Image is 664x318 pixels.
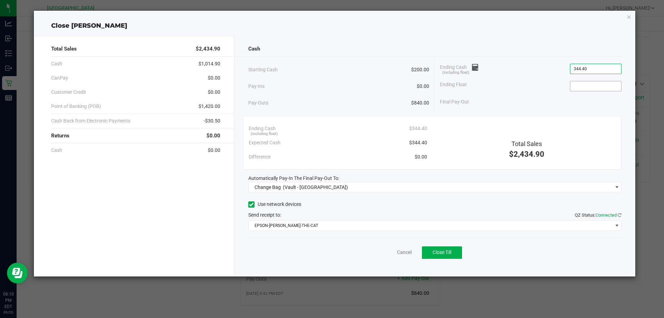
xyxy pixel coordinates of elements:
span: (including float) [442,70,469,76]
button: Close Till [422,246,462,259]
label: Use network devices [248,201,301,208]
span: Expected Cash [249,139,280,146]
span: Cash Back from Electronic Payments [51,117,130,125]
span: $344.40 [409,125,427,132]
span: $840.00 [411,99,429,107]
iframe: Resource center [7,263,28,283]
span: Pay-Ins [248,83,265,90]
span: $344.40 [409,139,427,146]
span: $0.00 [208,147,220,154]
span: Change Bag [255,184,281,190]
span: Send receipt to: [248,212,281,218]
span: Automatically Pay-In The Final Pay-Out To: [248,175,339,181]
span: Total Sales [51,45,77,53]
span: QZ Status: [575,212,621,218]
span: Ending Float [440,81,467,91]
span: $2,434.90 [196,45,220,53]
span: Connected [596,212,617,218]
span: Point of Banking (POB) [51,103,101,110]
span: $0.00 [206,132,220,140]
span: Customer Credit [51,89,86,96]
div: Returns [51,128,220,143]
span: $0.00 [208,74,220,82]
span: $200.00 [411,66,429,73]
a: Cancel [397,249,412,256]
span: EPSON-[PERSON_NAME]-THE-CAT [249,221,613,230]
span: $1,014.90 [199,60,220,67]
span: Starting Cash [248,66,278,73]
span: (Vault - [GEOGRAPHIC_DATA]) [283,184,348,190]
span: $0.00 [208,89,220,96]
span: $1,420.00 [199,103,220,110]
span: $2,434.90 [509,150,544,158]
span: Total Sales [511,140,542,147]
span: Close Till [433,249,451,255]
span: Pay-Outs [248,99,268,107]
span: Cash [248,45,260,53]
div: Close [PERSON_NAME] [34,21,636,30]
span: Final Pay-Out [440,98,469,106]
span: Cash [51,60,62,67]
span: Cash [51,147,62,154]
span: CanPay [51,74,68,82]
span: $0.00 [415,153,427,161]
span: -$30.50 [204,117,220,125]
span: Difference [249,153,270,161]
span: $0.00 [417,83,429,90]
span: Ending Cash [440,64,479,74]
span: (including float) [251,131,278,137]
span: Ending Cash [249,125,276,132]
